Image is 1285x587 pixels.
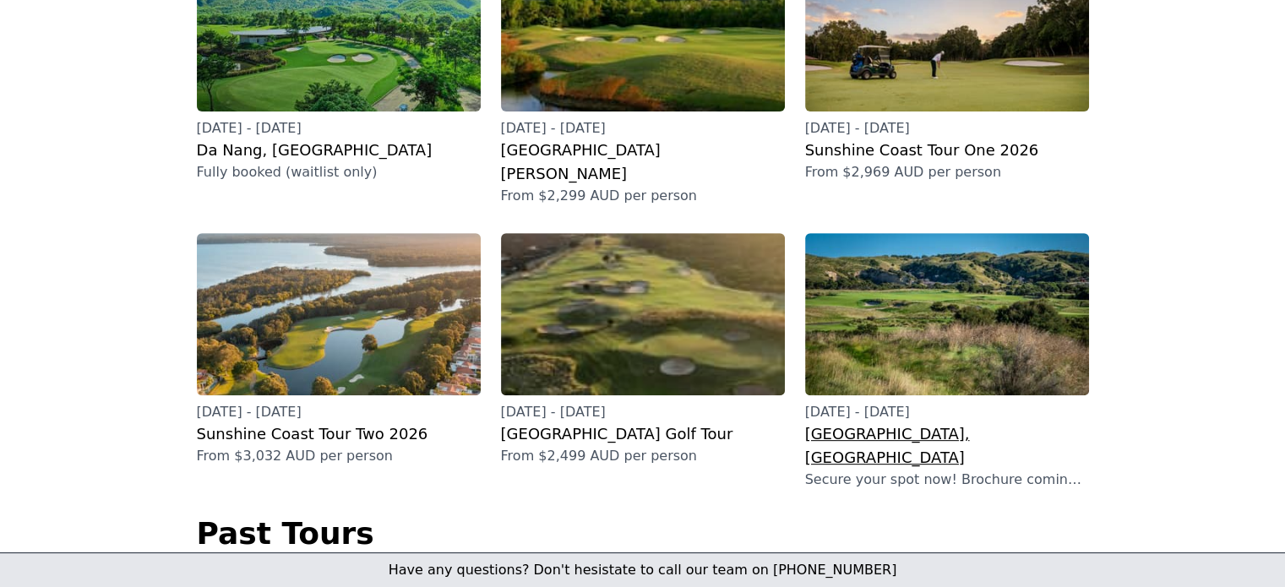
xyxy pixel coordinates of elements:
[805,470,1089,490] p: Secure your spot now! Brochure coming soon
[805,233,1089,490] a: [DATE] - [DATE][GEOGRAPHIC_DATA], [GEOGRAPHIC_DATA]Secure your spot now! Brochure coming soon
[197,402,481,422] p: [DATE] - [DATE]
[197,446,481,466] p: From $3,032 AUD per person
[197,139,481,162] h3: Da Nang, [GEOGRAPHIC_DATA]
[197,118,481,139] p: [DATE] - [DATE]
[197,422,481,446] h3: Sunshine Coast Tour Two 2026
[197,233,481,466] a: [DATE] - [DATE]Sunshine Coast Tour Two 2026From $3,032 AUD per person
[805,162,1089,182] p: From $2,969 AUD per person
[501,233,785,466] a: [DATE] - [DATE][GEOGRAPHIC_DATA] Golf TourFrom $2,499 AUD per person
[805,402,1089,422] p: [DATE] - [DATE]
[501,422,785,446] h3: [GEOGRAPHIC_DATA] Golf Tour
[501,186,785,206] p: From $2,299 AUD per person
[501,139,785,186] h3: [GEOGRAPHIC_DATA][PERSON_NAME]
[805,139,1089,162] h3: Sunshine Coast Tour One 2026
[501,118,785,139] p: [DATE] - [DATE]
[805,118,1089,139] p: [DATE] - [DATE]
[805,422,1089,470] h3: [GEOGRAPHIC_DATA], [GEOGRAPHIC_DATA]
[501,446,785,466] p: From $2,499 AUD per person
[197,162,481,182] p: Fully booked (waitlist only)
[501,402,785,422] p: [DATE] - [DATE]
[197,517,1089,551] h2: Past Tours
